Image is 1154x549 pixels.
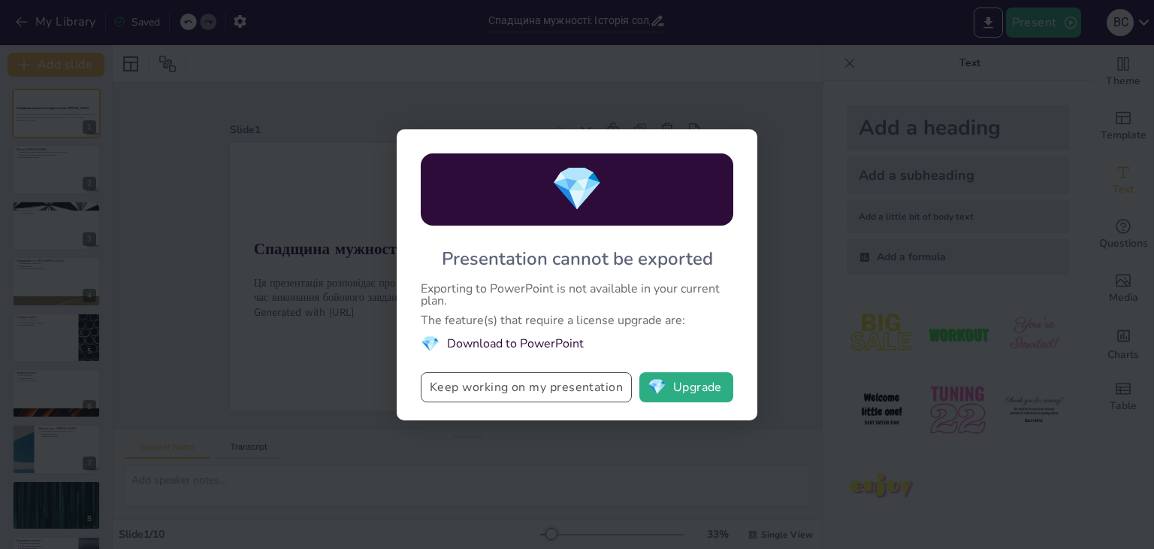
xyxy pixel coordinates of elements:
[421,283,733,307] div: Exporting to PowerPoint is not available in your current plan.
[648,380,666,395] span: diamond
[421,314,733,326] div: The feature(s) that require a license upgrade are:
[421,334,440,354] span: diamond
[551,160,603,218] span: diamond
[421,334,733,354] li: Download to PowerPoint
[639,372,733,402] button: diamondUpgrade
[421,372,632,402] button: Keep working on my presentation
[442,247,713,271] div: Presentation cannot be exported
